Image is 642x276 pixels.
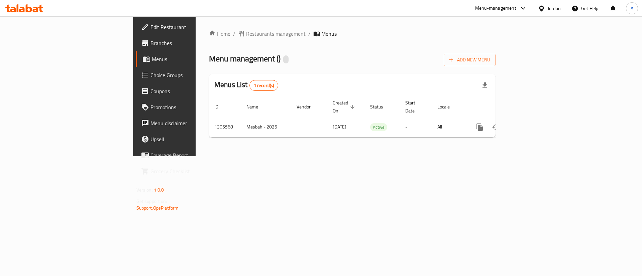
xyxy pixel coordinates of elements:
[370,103,392,111] span: Status
[548,5,561,12] div: Jordan
[150,135,235,143] span: Upsell
[214,103,227,111] span: ID
[150,119,235,127] span: Menu disclaimer
[136,99,240,115] a: Promotions
[136,83,240,99] a: Coupons
[333,99,357,115] span: Created On
[246,103,267,111] span: Name
[150,87,235,95] span: Coupons
[136,147,240,163] a: Coverage Report
[249,80,279,91] div: Total records count
[150,71,235,79] span: Choice Groups
[150,151,235,159] span: Coverage Report
[475,4,516,12] div: Menu-management
[246,30,306,38] span: Restaurants management
[466,97,541,117] th: Actions
[477,77,493,93] div: Export file
[321,30,337,38] span: Menus
[333,122,346,131] span: [DATE]
[136,19,240,35] a: Edit Restaurant
[250,82,278,89] span: 1 record(s)
[214,80,278,91] h2: Menus List
[150,103,235,111] span: Promotions
[136,131,240,147] a: Upsell
[432,117,466,137] td: All
[209,97,541,137] table: enhanced table
[136,35,240,51] a: Branches
[308,30,311,38] li: /
[150,39,235,47] span: Branches
[209,30,496,38] nav: breadcrumb
[154,186,164,194] span: 1.0.0
[449,56,490,64] span: Add New Menu
[437,103,458,111] span: Locale
[241,117,291,137] td: Mesbah - 2025
[136,115,240,131] a: Menu disclaimer
[444,54,496,66] button: Add New Menu
[136,197,167,206] span: Get support on:
[152,55,235,63] span: Menus
[136,67,240,83] a: Choice Groups
[370,123,387,131] span: Active
[136,186,153,194] span: Version:
[631,5,633,12] span: A
[136,51,240,67] a: Menus
[370,123,387,131] div: Active
[488,119,504,135] button: Change Status
[238,30,306,38] a: Restaurants management
[472,119,488,135] button: more
[405,99,424,115] span: Start Date
[297,103,319,111] span: Vendor
[150,167,235,175] span: Grocery Checklist
[209,51,281,66] span: Menu management ( )
[136,163,240,179] a: Grocery Checklist
[150,23,235,31] span: Edit Restaurant
[136,204,179,212] a: Support.OpsPlatform
[400,117,432,137] td: -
